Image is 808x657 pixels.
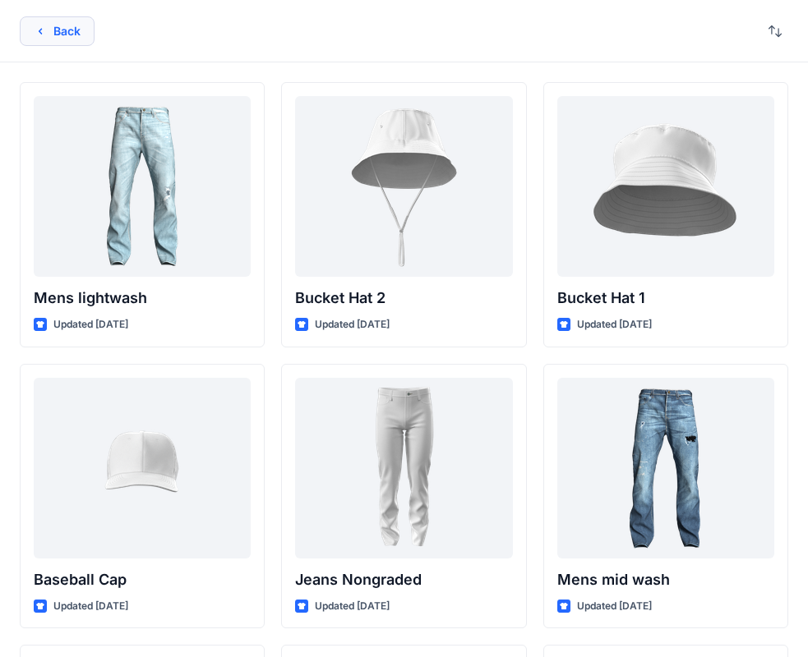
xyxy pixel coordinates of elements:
[557,568,774,591] p: Mens mid wash
[34,378,251,558] a: Baseball Cap
[557,96,774,277] a: Bucket Hat 1
[20,16,95,46] button: Back
[315,316,390,333] p: Updated [DATE]
[295,378,512,558] a: Jeans Nongraded
[34,568,251,591] p: Baseball Cap
[295,568,512,591] p: Jeans Nongraded
[577,316,652,333] p: Updated [DATE]
[34,96,251,277] a: Mens lightwash
[577,598,652,615] p: Updated [DATE]
[295,287,512,310] p: Bucket Hat 2
[557,287,774,310] p: Bucket Hat 1
[53,598,128,615] p: Updated [DATE]
[315,598,390,615] p: Updated [DATE]
[53,316,128,333] p: Updated [DATE]
[34,287,251,310] p: Mens lightwash
[295,96,512,277] a: Bucket Hat 2
[557,378,774,558] a: Mens mid wash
